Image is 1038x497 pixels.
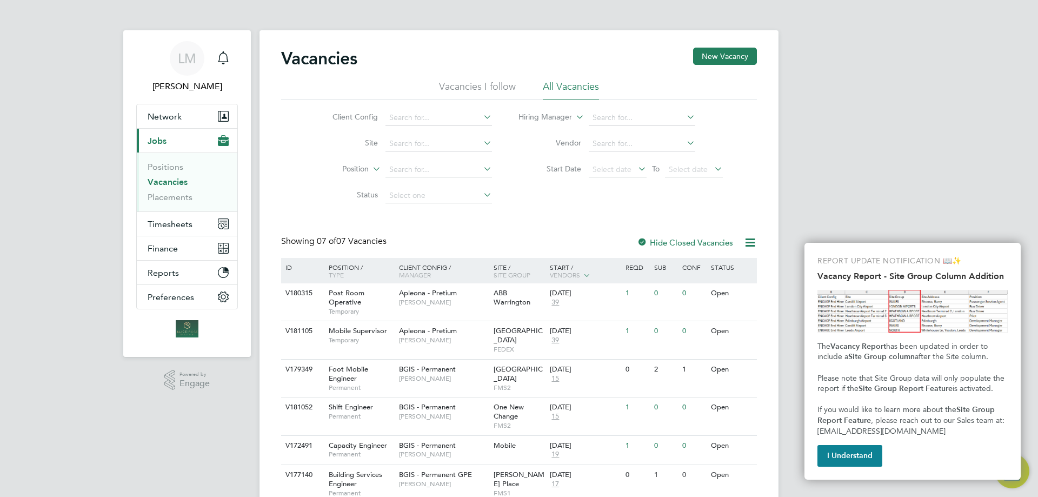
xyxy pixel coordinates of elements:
[316,138,378,148] label: Site
[283,321,321,341] div: V181105
[321,258,396,284] div: Position /
[649,162,663,176] span: To
[123,30,251,357] nav: Main navigation
[859,384,953,393] strong: Site Group Report Feature
[385,188,492,203] input: Select one
[708,321,755,341] div: Open
[494,365,543,383] span: [GEOGRAPHIC_DATA]
[848,352,915,361] strong: Site Group column
[148,177,188,187] a: Vacancies
[915,352,988,361] span: after the Site column.
[623,321,651,341] div: 1
[651,258,680,276] div: Sub
[519,164,581,174] label: Start Date
[708,360,755,380] div: Open
[817,256,1008,267] p: REPORT UPDATE NOTIFICATION 📖✨
[708,283,755,303] div: Open
[148,136,167,146] span: Jobs
[329,402,373,412] span: Shift Engineer
[283,465,321,485] div: V177140
[550,471,620,480] div: [DATE]
[817,405,956,414] span: If you would like to learn more about the
[317,236,336,247] span: 07 of
[550,365,620,374] div: [DATE]
[651,321,680,341] div: 0
[550,289,620,298] div: [DATE]
[399,402,456,412] span: BGIS - Permanent
[399,450,488,459] span: [PERSON_NAME]
[494,270,530,279] span: Site Group
[817,342,830,351] span: The
[329,470,382,488] span: Building Services Engineer
[329,307,394,316] span: Temporary
[651,397,680,418] div: 0
[494,383,545,392] span: FMS2
[329,441,387,450] span: Capacity Engineer
[179,379,210,388] span: Engage
[329,336,394,344] span: Temporary
[329,412,394,421] span: Permanent
[148,219,192,229] span: Timesheets
[399,470,472,479] span: BGIS - Permanent GPE
[680,258,708,276] div: Conf
[519,138,581,148] label: Vendor
[623,360,651,380] div: 0
[589,136,695,151] input: Search for...
[623,283,651,303] div: 1
[281,236,389,247] div: Showing
[830,342,886,351] strong: Vacancy Report
[708,465,755,485] div: Open
[550,480,561,489] span: 17
[589,110,695,125] input: Search for...
[550,450,561,459] span: 19
[178,51,196,65] span: LM
[148,111,182,122] span: Network
[817,416,1007,436] span: , please reach out to our Sales team at: [EMAIL_ADDRESS][DOMAIN_NAME]
[494,326,543,344] span: [GEOGRAPHIC_DATA]
[817,405,997,425] strong: Site Group Report Feature
[693,48,757,65] button: New Vacancy
[817,271,1008,281] h2: Vacancy Report - Site Group Column Addition
[680,283,708,303] div: 0
[136,80,238,93] span: Lucas Maxwell
[385,110,492,125] input: Search for...
[136,41,238,93] a: Go to account details
[179,370,210,379] span: Powered by
[637,237,733,248] label: Hide Closed Vacancies
[651,360,680,380] div: 2
[804,243,1021,480] div: Vacancy Report - Site Group Column Addition
[491,258,548,284] div: Site /
[399,374,488,383] span: [PERSON_NAME]
[550,403,620,412] div: [DATE]
[623,436,651,456] div: 1
[329,365,368,383] span: Foot Mobile Engineer
[316,112,378,122] label: Client Config
[680,436,708,456] div: 0
[148,162,183,172] a: Positions
[283,283,321,303] div: V180315
[547,258,623,285] div: Start /
[494,441,516,450] span: Mobile
[708,397,755,418] div: Open
[680,321,708,341] div: 0
[281,48,357,69] h2: Vacancies
[651,436,680,456] div: 0
[396,258,491,284] div: Client Config /
[399,326,457,335] span: Apleona - Pretium
[494,402,524,421] span: One New Change
[148,268,179,278] span: Reports
[399,480,488,488] span: [PERSON_NAME]
[148,292,194,302] span: Preferences
[176,320,198,337] img: aliceroserecruitment-logo-retina.png
[550,298,561,307] span: 39
[623,397,651,418] div: 1
[680,360,708,380] div: 1
[283,258,321,276] div: ID
[550,336,561,345] span: 39
[317,236,387,247] span: 07 Vacancies
[329,270,344,279] span: Type
[623,465,651,485] div: 0
[399,270,431,279] span: Manager
[708,436,755,456] div: Open
[953,384,993,393] span: is activated.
